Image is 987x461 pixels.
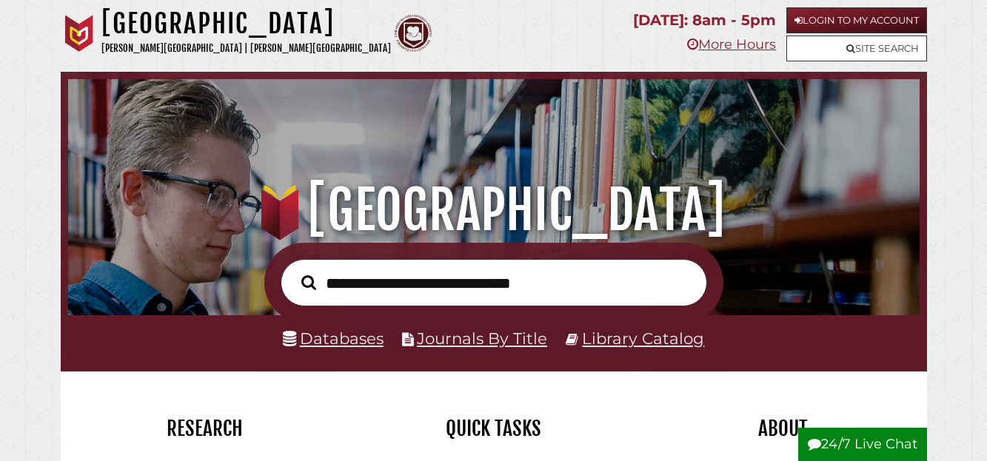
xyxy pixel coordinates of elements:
[786,36,927,61] a: Site Search
[582,329,704,348] a: Library Catalog
[649,416,916,441] h2: About
[417,329,547,348] a: Journals By Title
[294,271,324,293] button: Search
[687,36,776,53] a: More Hours
[101,7,391,40] h1: [GEOGRAPHIC_DATA]
[283,329,384,348] a: Databases
[301,275,316,290] i: Search
[395,15,432,52] img: Calvin Theological Seminary
[101,40,391,57] p: [PERSON_NAME][GEOGRAPHIC_DATA] | [PERSON_NAME][GEOGRAPHIC_DATA]
[786,7,927,33] a: Login to My Account
[633,7,776,33] p: [DATE]: 8am - 5pm
[361,416,627,441] h2: Quick Tasks
[82,178,904,243] h1: [GEOGRAPHIC_DATA]
[61,15,98,52] img: Calvin University
[72,416,338,441] h2: Research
